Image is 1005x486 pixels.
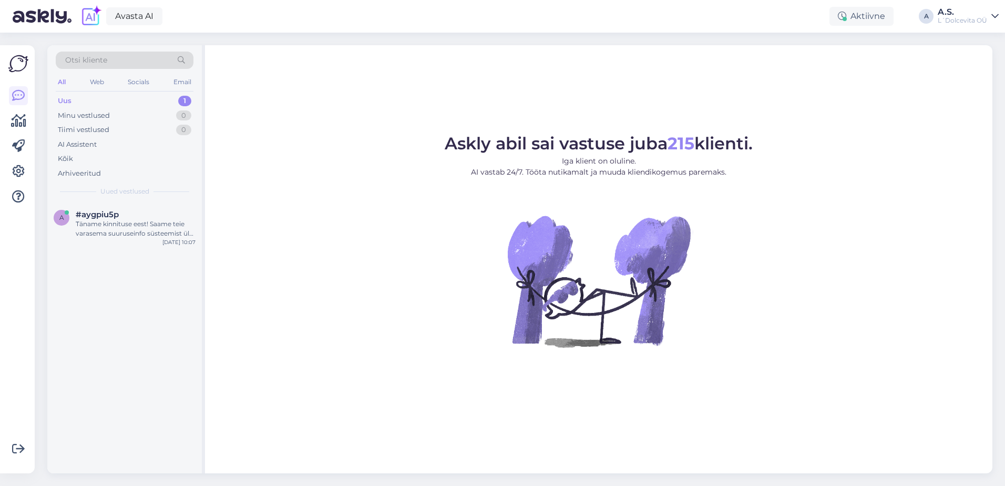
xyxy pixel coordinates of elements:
[504,186,693,376] img: No Chat active
[162,238,196,246] div: [DATE] 10:07
[58,139,97,150] div: AI Assistent
[919,9,934,24] div: A
[106,7,162,25] a: Avasta AI
[56,75,68,89] div: All
[8,54,28,74] img: Askly Logo
[100,187,149,196] span: Uued vestlused
[80,5,102,27] img: explore-ai
[829,7,894,26] div: Aktiivne
[445,133,753,154] span: Askly abil sai vastuse juba klienti.
[938,8,987,16] div: A.S.
[176,110,191,121] div: 0
[176,125,191,135] div: 0
[938,16,987,25] div: L´Dolcevita OÜ
[76,210,119,219] span: #aygpiu5p
[178,96,191,106] div: 1
[58,125,109,135] div: Tiimi vestlused
[58,110,110,121] div: Minu vestlused
[58,154,73,164] div: Kõik
[58,96,71,106] div: Uus
[59,214,64,221] span: a
[65,55,107,66] span: Otsi kliente
[76,219,196,238] div: Täname kinnituse eest! Saame teie varasema suuruseinfo süsteemist üle vaadata. Palume siiski arve...
[126,75,151,89] div: Socials
[171,75,193,89] div: Email
[668,133,694,154] b: 215
[88,75,106,89] div: Web
[445,156,753,178] p: Iga klient on oluline. AI vastab 24/7. Tööta nutikamalt ja muuda kliendikogemus paremaks.
[938,8,999,25] a: A.S.L´Dolcevita OÜ
[58,168,101,179] div: Arhiveeritud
